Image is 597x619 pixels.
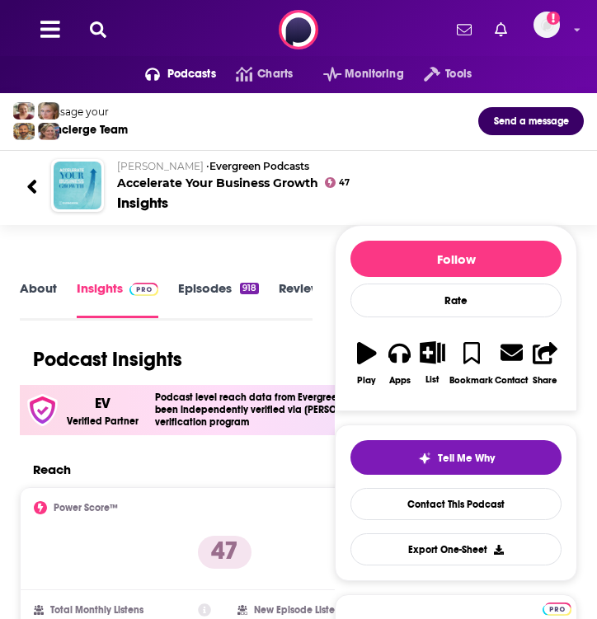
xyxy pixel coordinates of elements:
[404,61,472,87] button: open menu
[547,12,560,25] svg: Add a profile image
[533,375,557,386] div: Share
[33,462,71,477] h2: Reach
[543,600,571,616] a: Pro website
[40,106,128,118] div: Message your
[345,63,403,86] span: Monitoring
[543,603,571,616] img: Podchaser Pro
[534,12,560,38] span: Logged in as megcassidy
[389,375,411,386] div: Apps
[257,63,293,86] span: Charts
[350,533,562,565] button: Export One-Sheet
[155,392,423,429] h4: Podcast level reach data from Evergreen podcasts has been independently verified via [PERSON_NAME...
[206,160,309,172] span: •
[209,160,309,172] a: Evergreen Podcasts
[279,10,318,49] img: Podchaser - Follow, Share and Rate Podcasts
[350,440,562,475] button: tell me why sparkleTell Me Why
[449,331,494,396] button: Bookmark
[350,241,562,277] button: Follow
[494,331,529,396] a: Contact
[450,16,478,44] a: Show notifications dropdown
[26,394,59,426] img: verfied icon
[534,12,560,38] img: User Profile
[54,502,118,513] h2: Power Score™
[254,604,345,616] h2: New Episode Listens
[40,123,128,137] div: Concierge Team
[38,123,59,140] img: Barbara Profile
[357,375,376,386] div: Play
[13,123,35,140] img: Jon Profile
[445,63,472,86] span: Tools
[350,331,383,396] button: Play
[495,374,528,386] div: Contact
[478,107,584,135] button: Send a message
[38,102,59,120] img: Jules Profile
[350,284,562,317] div: Rate
[178,280,259,317] a: Episodes918
[13,102,35,120] img: Sydney Profile
[240,283,259,294] div: 918
[216,61,293,87] a: Charts
[54,162,101,209] img: Accelerate Your Business Growth
[95,394,110,412] p: EV
[167,63,216,86] span: Podcasts
[339,180,350,186] span: 47
[20,280,57,317] a: About
[383,331,416,396] button: Apps
[117,160,571,190] h2: Accelerate Your Business Growth
[449,375,493,386] div: Bookmark
[418,452,431,465] img: tell me why sparkle
[425,374,439,385] div: List
[117,194,168,212] div: Insights
[529,331,562,396] button: Share
[50,604,143,616] h2: Total Monthly Listens
[77,280,158,317] a: InsightsPodchaser Pro
[488,16,514,44] a: Show notifications dropdown
[129,283,158,296] img: Podchaser Pro
[350,488,562,520] a: Contact This Podcast
[438,452,495,465] span: Tell Me Why
[33,347,182,372] h1: Podcast Insights
[279,280,345,317] a: Reviews
[534,12,570,48] a: Logged in as megcassidy
[67,416,139,426] h5: Verified Partner
[198,536,251,569] p: 47
[416,331,449,395] button: List
[303,61,404,87] button: open menu
[125,61,216,87] button: open menu
[117,160,204,172] span: [PERSON_NAME]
